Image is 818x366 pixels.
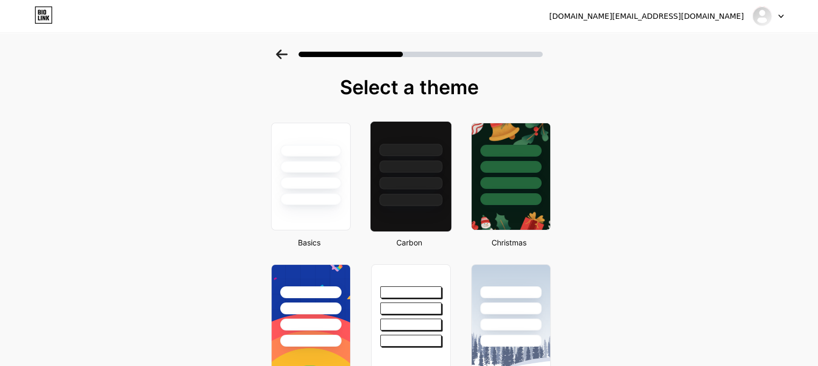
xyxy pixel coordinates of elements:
div: Basics [268,237,351,248]
div: Christmas [468,237,551,248]
div: Select a theme [267,76,552,98]
div: Carbon [368,237,451,248]
div: [DOMAIN_NAME][EMAIL_ADDRESS][DOMAIN_NAME] [549,11,744,22]
img: dreamdolls [752,6,772,26]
